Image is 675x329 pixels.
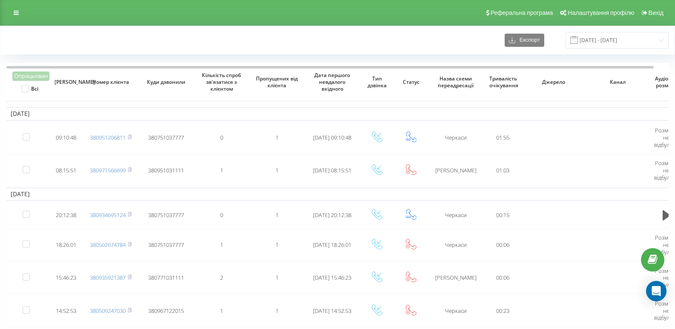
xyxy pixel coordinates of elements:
span: 380751037777 [148,134,184,141]
a: 380971566699 [90,166,126,174]
span: Канал [593,79,643,86]
span: [DATE] 08:15:51 [313,166,351,174]
span: Вихід [649,9,664,16]
span: Налаштування профілю [568,9,634,16]
span: Куди дзвонили [145,79,187,86]
span: 2 [220,274,223,281]
span: Експорт [515,37,540,43]
a: 380935921387 [90,274,126,281]
span: [DATE] 20:12:38 [313,211,351,219]
td: 01:55 [483,122,522,153]
span: [DATE] 14:52:53 [313,307,351,315]
span: 1 [220,241,223,249]
span: Назва схеми переадресації [435,75,477,89]
span: 380751037777 [148,211,184,219]
span: [DATE] 09:10:48 [313,134,351,141]
span: Пропущених від клієнта [256,75,298,89]
td: Черкаси [428,202,483,228]
span: 380751037777 [148,241,184,249]
span: Тривалість очікування [489,75,516,89]
td: [PERSON_NAME] [428,262,483,293]
td: 20:12:38 [49,202,83,228]
span: 1 [276,307,279,315]
td: 15:46:23 [49,262,83,293]
span: 0 [220,134,223,141]
td: 00:06 [483,262,522,293]
td: Черкаси [428,229,483,260]
span: Номер клієнта [90,79,132,86]
span: [PERSON_NAME] [55,79,78,86]
span: Кількість спроб зв'язатися з клієнтом [201,72,243,92]
button: Експорт [505,34,544,47]
span: Тип дзвінка [365,75,388,89]
td: 01:03 [483,155,522,186]
td: 08:15:51 [49,155,83,186]
span: Дата першого невдалого вхідного [311,72,353,92]
td: 00:15 [483,202,522,228]
td: Черкаси [428,122,483,153]
span: 1 [276,166,279,174]
a: 380502674784 [90,241,126,249]
span: 380967122015 [148,307,184,315]
a: 380934695124 [90,211,126,219]
td: 09:10:48 [49,122,83,153]
td: 14:52:53 [49,295,83,326]
span: 1 [220,166,223,174]
div: Open Intercom Messenger [646,281,666,301]
span: 380951031111 [148,166,184,174]
td: Черкаси [428,295,483,326]
span: 380771031111 [148,274,184,281]
label: Всі [22,85,38,92]
a: 380951206811 [90,134,126,141]
span: Реферальна програма [491,9,553,16]
span: 1 [220,307,223,315]
td: 18:26:01 [49,229,83,260]
span: [DATE] 18:26:01 [313,241,351,249]
span: Статус [399,79,422,86]
span: 1 [276,241,279,249]
td: 00:23 [483,295,522,326]
span: [DATE] 15:46:23 [313,274,351,281]
td: 00:06 [483,229,522,260]
span: 0 [220,211,223,219]
span: 1 [276,134,279,141]
span: Джерело [529,79,579,86]
a: 380509247030 [90,307,126,315]
span: 1 [276,211,279,219]
td: [PERSON_NAME] [428,155,483,186]
span: 1 [276,274,279,281]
